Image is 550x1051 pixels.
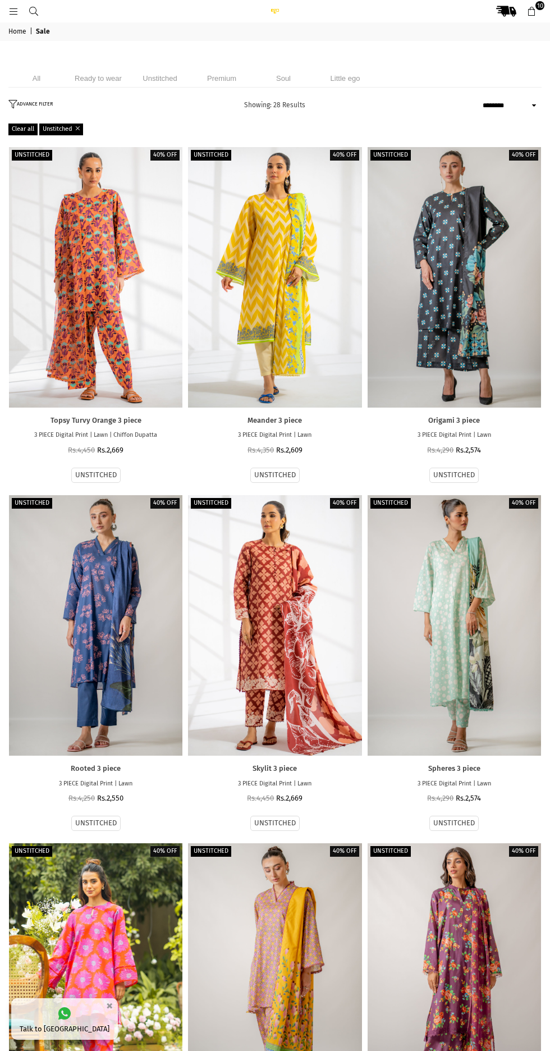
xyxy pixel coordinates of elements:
[9,416,182,426] a: Topsy Turvy Orange 3 piece
[509,846,538,857] label: 40% off
[247,794,274,802] span: Rs.4,450
[188,779,361,789] p: 3 PIECE Digital Print | Lawn
[191,846,231,857] label: Unstitched
[11,998,118,1040] a: Talk to [GEOGRAPHIC_DATA]
[8,69,65,88] li: All
[24,7,44,15] a: Search
[368,147,541,408] a: Origami 3 piece
[254,470,296,480] label: UNSTITCHED
[188,416,361,426] a: Meander 3 piece
[433,470,475,480] label: UNSTITCHED
[103,997,116,1015] button: ×
[132,69,188,88] li: Unstitched
[12,150,52,161] label: Unstitched
[68,794,95,802] span: Rs.4,250
[370,498,411,509] label: Unstitched
[255,69,311,88] li: Soul
[12,498,52,509] label: Unstitched
[188,495,361,756] a: Skylit 3 piece
[36,28,52,36] span: Sale
[150,846,180,857] label: 40% off
[8,28,28,36] a: Home
[247,446,274,454] span: Rs.4,350
[456,446,481,454] span: Rs.2,574
[264,8,286,13] img: Ego
[368,416,541,426] a: Origami 3 piece
[330,498,359,509] label: 40% off
[191,150,231,161] label: Unstitched
[9,431,182,440] p: 3 PIECE Digital Print | Lawn | Chiffon Dupatta
[75,470,117,480] label: UNSTITCHED
[276,446,302,454] span: Rs.2,609
[317,69,373,88] li: Little ego
[75,819,117,828] label: UNSTITCHED
[39,124,83,135] a: Unstitched
[12,846,52,857] label: Unstitched
[368,431,541,440] p: 3 PIECE Digital Print | Lawn
[9,147,182,408] a: Topsy Turvy Orange 3 piece
[9,764,182,774] a: Rooted 3 piece
[70,69,126,88] li: Ready to wear
[188,431,361,440] p: 3 PIECE Digital Print | Lawn
[97,794,123,802] span: Rs.2,550
[68,446,95,454] span: Rs.4,450
[370,846,411,857] label: Unstitched
[188,764,361,774] a: Skylit 3 piece
[276,794,302,802] span: Rs.2,669
[9,495,182,756] a: Rooted 3 piece
[509,150,538,161] label: 40% off
[191,498,231,509] label: Unstitched
[188,147,361,408] a: Meander 3 piece
[97,446,123,454] span: Rs.2,669
[433,819,475,828] label: UNSTITCHED
[330,150,359,161] label: 40% off
[368,779,541,789] p: 3 PIECE Digital Print | Lawn
[254,819,296,828] label: UNSTITCHED
[368,764,541,774] a: Spheres 3 piece
[330,846,359,857] label: 40% off
[427,446,453,454] span: Rs.4,290
[509,498,538,509] label: 40% off
[8,100,56,111] button: ADVANCE FILTER
[9,779,182,789] p: 3 PIECE Digital Print | Lawn
[150,498,180,509] label: 40% off
[368,495,541,756] a: Spheres 3 piece
[244,101,305,109] span: Showing: 28 Results
[535,1,544,10] span: 10
[30,28,34,36] span: |
[194,69,250,88] li: Premium
[3,7,24,15] a: Menu
[150,150,180,161] label: 40% off
[456,794,481,802] span: Rs.2,574
[8,124,38,135] a: Clear all
[370,150,411,161] label: Unstitched
[427,794,453,802] span: Rs.4,290
[521,1,542,21] a: 10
